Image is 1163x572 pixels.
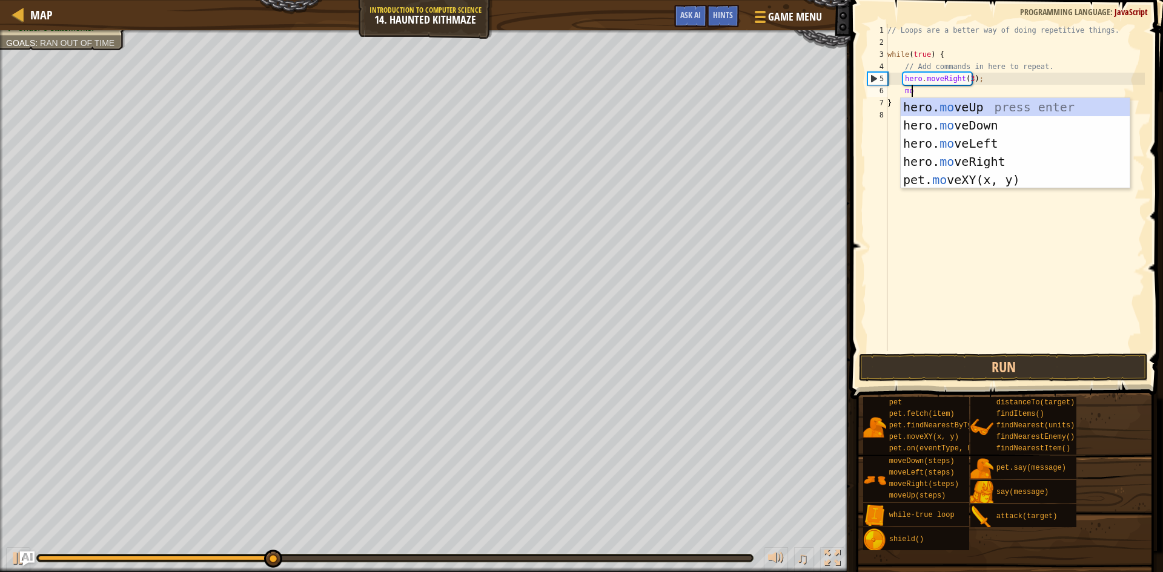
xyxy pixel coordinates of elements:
[889,421,1007,430] span: pet.findNearestByType(type)
[889,480,959,488] span: moveRight(steps)
[867,48,887,61] div: 3
[30,7,53,23] span: Map
[970,457,993,480] img: portrait.png
[713,9,733,21] span: Hints
[24,7,53,23] a: Map
[680,9,701,21] span: Ask AI
[970,481,993,504] img: portrait.png
[970,416,993,439] img: portrait.png
[20,551,35,566] button: Ask AI
[867,97,887,109] div: 7
[1115,6,1148,18] span: JavaScript
[889,410,955,418] span: pet.fetch(item)
[996,488,1049,496] span: say(message)
[996,433,1075,441] span: findNearestEnemy()
[867,36,887,48] div: 2
[868,73,887,85] div: 5
[889,433,959,441] span: pet.moveXY(x, y)
[889,457,955,465] span: moveDown(steps)
[996,410,1044,418] span: findItems()
[6,547,30,572] button: Ctrl + P: Play
[889,535,924,544] span: shield()
[35,38,40,48] span: :
[867,109,887,121] div: 8
[863,416,886,439] img: portrait.png
[768,9,822,25] span: Game Menu
[674,5,707,27] button: Ask AI
[863,504,886,527] img: portrait.png
[1020,6,1110,18] span: Programming language
[40,38,114,48] span: Ran out of time
[889,444,1002,453] span: pet.on(eventType, handler)
[867,24,887,36] div: 1
[863,468,886,491] img: portrait.png
[996,464,1066,472] span: pet.say(message)
[764,547,788,572] button: Adjust volume
[867,85,887,97] div: 6
[996,421,1075,430] span: findNearest(units)
[859,353,1148,381] button: Run
[745,5,829,33] button: Game Menu
[889,398,903,407] span: pet
[970,505,993,528] img: portrait.png
[794,547,815,572] button: ♫
[820,547,844,572] button: Toggle fullscreen
[996,512,1058,521] span: attack(target)
[1110,6,1115,18] span: :
[996,398,1075,407] span: distanceTo(target)
[867,61,887,73] div: 4
[797,549,809,567] span: ♫
[889,491,946,500] span: moveUp(steps)
[889,511,955,519] span: while-true loop
[863,528,886,551] img: portrait.png
[889,468,955,477] span: moveLeft(steps)
[996,444,1070,453] span: findNearestItem()
[6,38,35,48] span: Goals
